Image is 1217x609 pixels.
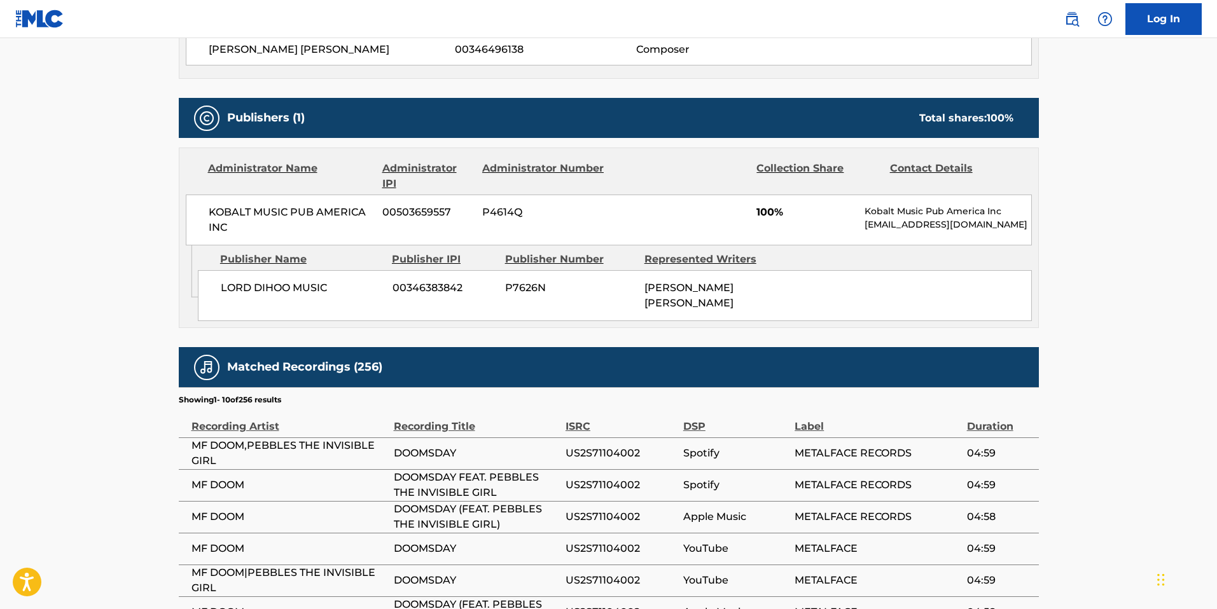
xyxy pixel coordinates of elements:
[394,502,559,532] span: DOOMSDAY (FEAT. PEBBLES THE INVISIBLE GIRL)
[1097,11,1113,27] img: help
[1064,11,1080,27] img: search
[482,161,606,191] div: Administrator Number
[393,280,496,296] span: 00346383842
[505,252,635,267] div: Publisher Number
[795,541,960,556] span: METALFACE
[967,446,1033,461] span: 04:59
[392,252,496,267] div: Publisher IPI
[208,161,373,191] div: Administrator Name
[1153,548,1217,609] iframe: Chat Widget
[227,360,382,374] h5: Matched Recordings (256)
[890,161,1013,191] div: Contact Details
[795,406,960,434] div: Label
[683,541,788,556] span: YouTube
[382,205,473,220] span: 00503659557
[683,477,788,493] span: Spotify
[191,438,387,469] span: MF DOOM,PEBBLES THE INVISIBLE GIRL
[756,205,855,220] span: 100%
[191,406,387,434] div: Recording Artist
[191,477,387,493] span: MF DOOM
[967,509,1033,524] span: 04:58
[191,509,387,524] span: MF DOOM
[566,477,677,493] span: US2S71104002
[1157,561,1165,599] div: Drag
[394,406,559,434] div: Recording Title
[795,446,960,461] span: METALFACE RECORDS
[683,406,788,434] div: DSP
[394,541,559,556] span: DOOMSDAY
[756,161,880,191] div: Collection Share
[683,573,788,588] span: YouTube
[566,446,677,461] span: US2S71104002
[394,470,559,500] span: DOOMSDAY FEAT. PEBBLES THE INVISIBLE GIRL
[566,509,677,524] span: US2S71104002
[1125,3,1202,35] a: Log In
[199,111,214,126] img: Publishers
[919,111,1013,126] div: Total shares:
[865,218,1031,231] p: [EMAIL_ADDRESS][DOMAIN_NAME]
[482,205,606,220] span: P4614Q
[209,205,373,235] span: KOBALT MUSIC PUB AMERICA INC
[644,252,774,267] div: Represented Writers
[382,161,473,191] div: Administrator IPI
[683,509,788,524] span: Apple Music
[967,541,1033,556] span: 04:59
[209,42,456,57] span: [PERSON_NAME] [PERSON_NAME]
[227,111,305,125] h5: Publishers (1)
[967,477,1033,493] span: 04:59
[179,394,281,406] p: Showing 1 - 10 of 256 results
[221,280,383,296] span: LORD DIHOO MUSIC
[865,205,1031,218] p: Kobalt Music Pub America Inc
[636,42,801,57] span: Composer
[967,406,1033,434] div: Duration
[987,112,1013,124] span: 100 %
[967,573,1033,588] span: 04:59
[566,573,677,588] span: US2S71104002
[566,541,677,556] span: US2S71104002
[795,509,960,524] span: METALFACE RECORDS
[394,573,559,588] span: DOOMSDAY
[644,282,734,309] span: [PERSON_NAME] [PERSON_NAME]
[191,541,387,556] span: MF DOOM
[1092,6,1118,32] div: Help
[15,10,64,28] img: MLC Logo
[566,406,677,434] div: ISRC
[795,477,960,493] span: METALFACE RECORDS
[220,252,382,267] div: Publisher Name
[455,42,636,57] span: 00346496138
[394,446,559,461] span: DOOMSDAY
[505,280,635,296] span: P7626N
[795,573,960,588] span: METALFACE
[683,446,788,461] span: Spotify
[191,565,387,596] span: MF DOOM|PEBBLES THE INVISIBLE GIRL
[1059,6,1085,32] a: Public Search
[199,360,214,375] img: Matched Recordings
